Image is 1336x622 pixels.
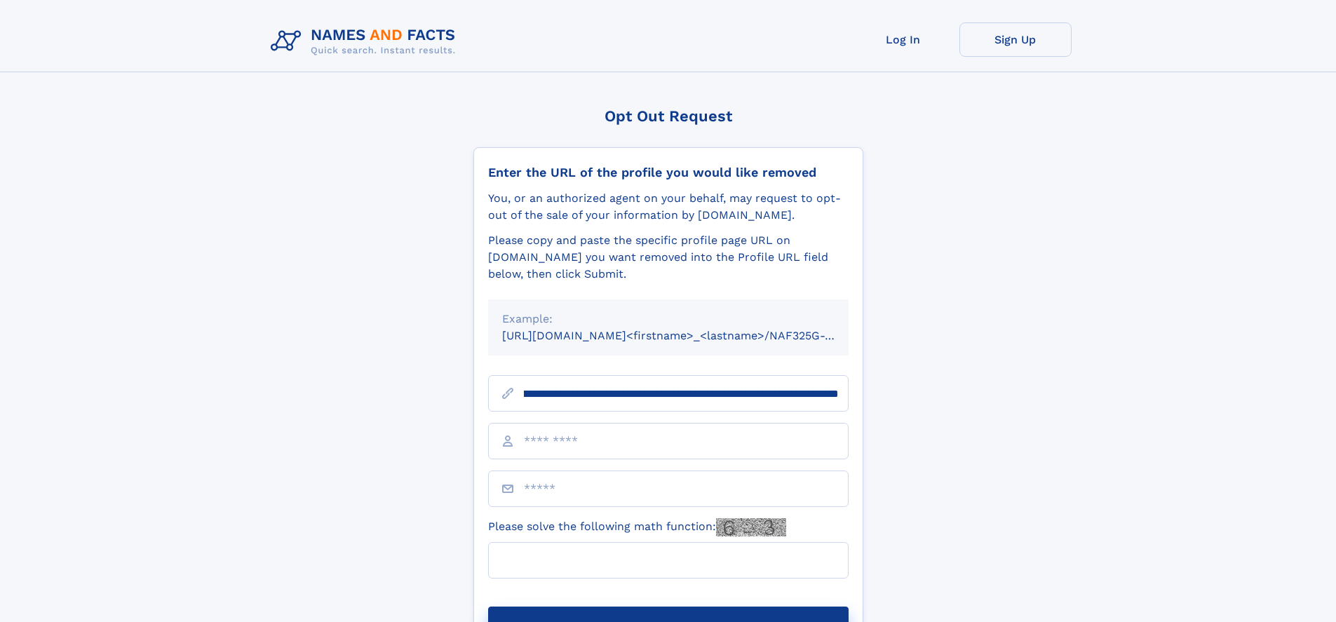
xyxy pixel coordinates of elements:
[959,22,1072,57] a: Sign Up
[488,165,849,180] div: Enter the URL of the profile you would like removed
[847,22,959,57] a: Log In
[488,190,849,224] div: You, or an authorized agent on your behalf, may request to opt-out of the sale of your informatio...
[488,232,849,283] div: Please copy and paste the specific profile page URL on [DOMAIN_NAME] you want removed into the Pr...
[502,329,875,342] small: [URL][DOMAIN_NAME]<firstname>_<lastname>/NAF325G-xxxxxxxx
[473,107,863,125] div: Opt Out Request
[502,311,835,327] div: Example:
[488,518,786,536] label: Please solve the following math function:
[265,22,467,60] img: Logo Names and Facts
